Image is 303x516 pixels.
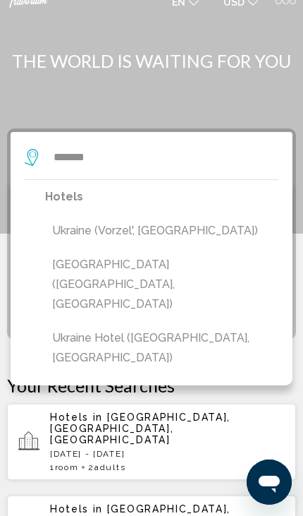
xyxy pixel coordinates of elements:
span: Room [55,462,79,472]
button: Ukraine (Vorzel', [GEOGRAPHIC_DATA]) [45,217,278,244]
div: Search widget [11,132,292,336]
span: Adults [94,462,125,472]
button: [GEOGRAPHIC_DATA] ([GEOGRAPHIC_DATA], [GEOGRAPHIC_DATA]) [45,251,278,318]
button: Hotels in [GEOGRAPHIC_DATA], [GEOGRAPHIC_DATA], [GEOGRAPHIC_DATA][DATE] - [DATE]1Room2Adults [7,403,296,481]
button: Ukraine Hotel ([GEOGRAPHIC_DATA], [GEOGRAPHIC_DATA]) [45,325,278,371]
p: Hotels [45,187,278,207]
p: Your Recent Searches [7,375,296,396]
span: [GEOGRAPHIC_DATA], [GEOGRAPHIC_DATA], [GEOGRAPHIC_DATA] [50,412,230,445]
h1: THE WORLD IS WAITING FOR YOU [7,50,296,71]
span: 2 [88,462,125,472]
span: 1 [50,462,78,472]
span: Hotels in [50,412,103,423]
iframe: Кнопка для запуску вікна повідомлень [247,460,292,505]
span: Hotels in [50,503,103,515]
p: [DATE] - [DATE] [50,449,285,459]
